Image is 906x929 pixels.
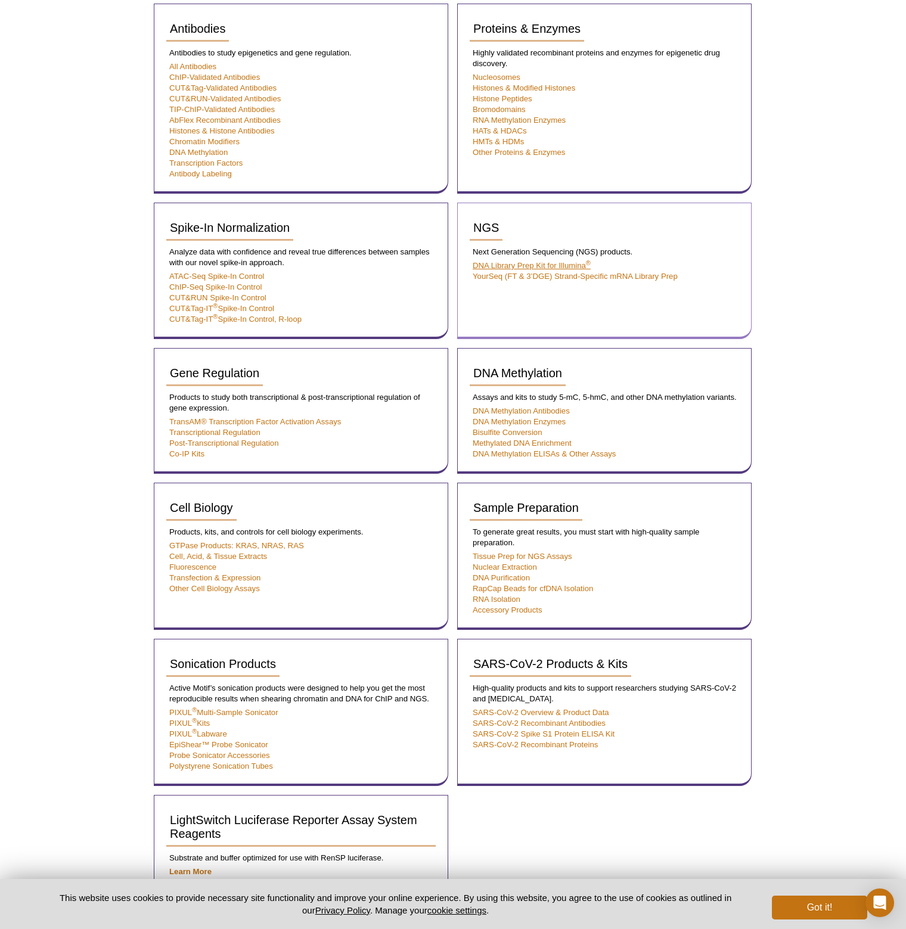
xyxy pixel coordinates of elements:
a: RapCap Beads for cfDNA Isolation [473,584,593,593]
a: CUT&Tag-IT®Spike-In Control [169,304,274,313]
a: Sample Preparation [470,495,582,521]
span: Antibodies [170,22,225,35]
a: HMTs & HDMs [473,137,524,146]
a: DNA Methylation Antibodies [473,406,570,415]
a: Gene Regulation [166,361,263,386]
span: Gene Regulation [170,366,259,380]
a: Nuclear Extraction [473,563,537,571]
a: Proteins & Enzymes [470,16,584,42]
a: Transcription Factors [169,159,243,167]
span: Cell Biology [170,501,233,514]
a: Post-Transcriptional Regulation [169,439,279,448]
a: Fluorescence [169,563,216,571]
a: TransAM® Transcription Factor Activation Assays [169,417,341,426]
a: Cell Biology [166,495,237,521]
a: YourSeq (FT & 3’DGE) Strand-Specific mRNA Library Prep [473,272,678,281]
a: CUT&RUN-Validated Antibodies [169,94,281,103]
a: Sonication Products [166,651,280,677]
a: DNA Methylation ELISAs & Other Assays [473,449,616,458]
a: ATAC-Seq Spike-In Control [169,272,264,281]
a: DNA Methylation [470,361,566,386]
a: CUT&Tag-Validated Antibodies [169,83,277,92]
a: DNA Purification [473,573,530,582]
a: Bisulfite Conversion [473,428,542,437]
p: Highly validated recombinant proteins and enzymes for epigenetic drug discovery. [470,48,739,69]
a: Transcriptional Regulation [169,428,260,437]
a: Histones & Histone Antibodies [169,126,275,135]
span: SARS-CoV-2 Products & Kits [473,657,628,670]
sup: ® [192,728,197,735]
a: Polystyrene Sonication Tubes [169,762,273,770]
a: PIXUL®Labware [169,729,227,738]
button: cookie settings [427,905,486,915]
a: PIXUL®Multi-Sample Sonicator [169,708,278,717]
span: LightSwitch Luciferase Reporter Assay System Reagents [170,813,417,840]
sup: ® [213,302,218,309]
a: GTPase Products: KRAS, NRAS, RAS [169,541,304,550]
a: Histone Peptides [473,94,532,103]
p: Active Motif’s sonication products were designed to help you get the most reproducible results wh... [166,683,436,704]
a: ChIP-Validated Antibodies [169,73,260,82]
a: NGS [470,215,502,241]
a: Other Proteins & Enzymes [473,148,565,157]
a: All Antibodies [169,62,216,71]
a: HATs & HDACs [473,126,527,135]
sup: ® [192,706,197,713]
p: Analyze data with confidence and reveal true differences between samples with our novel spike-in ... [166,247,436,268]
a: Antibody Labeling [169,169,232,178]
a: DNA Library Prep Kit for Illumina® [473,261,591,270]
span: Sonication Products [170,657,276,670]
a: Transfection & Expression [169,573,260,582]
a: Chromatin Modifiers [169,137,240,146]
button: Got it! [772,896,867,919]
a: Other Cell Biology Assays [169,584,260,593]
a: ChIP-Seq Spike-In Control [169,282,262,291]
a: Cell, Acid, & Tissue Extracts [169,552,267,561]
span: NGS [473,221,499,234]
span: Proteins & Enzymes [473,22,581,35]
a: SARS-CoV-2 Recombinant Antibodies [473,719,606,728]
span: Spike-In Normalization [170,221,290,234]
p: This website uses cookies to provide necessary site functionality and improve your online experie... [39,891,752,916]
p: Assays and kits to study 5-mC, 5-hmC, and other DNA methylation variants. [470,392,739,403]
a: Bromodomains [473,105,526,114]
p: Next Generation Sequencing (NGS) products. [470,247,739,257]
a: RNA Isolation [473,595,520,604]
a: SARS-CoV-2 Spike S1 Protein ELISA Kit [473,729,615,738]
a: Privacy Policy [315,905,370,915]
p: Substrate and buffer optimized for use with RenSP luciferase. [166,853,436,863]
p: Products, kits, and controls for cell biology experiments. [166,527,436,537]
span: Sample Preparation [473,501,579,514]
a: RNA Methylation Enzymes [473,116,566,125]
a: CUT&RUN Spike-In Control [169,293,266,302]
a: Tissue Prep for NGS Assays [473,552,572,561]
a: SARS-CoV-2 Products & Kits [470,651,631,677]
sup: ® [586,259,591,266]
a: Co-IP Kits [169,449,204,458]
a: SARS-CoV-2 Recombinant Proteins [473,740,598,749]
p: Antibodies to study epigenetics and gene regulation. [166,48,436,58]
a: Learn More [169,867,212,876]
a: SARS-CoV-2 Overview & Product Data [473,708,609,717]
a: Methylated DNA Enrichment [473,439,572,448]
p: Products to study both transcriptional & post-transcriptional regulation of gene expression. [166,392,436,414]
div: Open Intercom Messenger [865,888,894,917]
a: Histones & Modified Histones [473,83,575,92]
span: DNA Methylation [473,366,562,380]
a: TIP-ChIP-Validated Antibodies [169,105,275,114]
a: DNA Methylation [169,148,228,157]
a: EpiShear™ Probe Sonicator [169,740,268,749]
a: CUT&Tag-IT®Spike-In Control, R-loop [169,315,302,324]
a: AbFlex Recombinant Antibodies [169,116,281,125]
a: DNA Methylation Enzymes [473,417,566,426]
a: Spike-In Normalization [166,215,293,241]
sup: ® [192,717,197,724]
p: To generate great results, you must start with high-quality sample preparation. [470,527,739,548]
a: Accessory Products [473,605,542,614]
a: Nucleosomes [473,73,520,82]
a: Probe Sonicator Accessories [169,751,270,760]
a: Antibodies [166,16,229,42]
a: LightSwitch Luciferase Reporter Assay System Reagents [166,807,436,847]
sup: ® [213,313,218,320]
